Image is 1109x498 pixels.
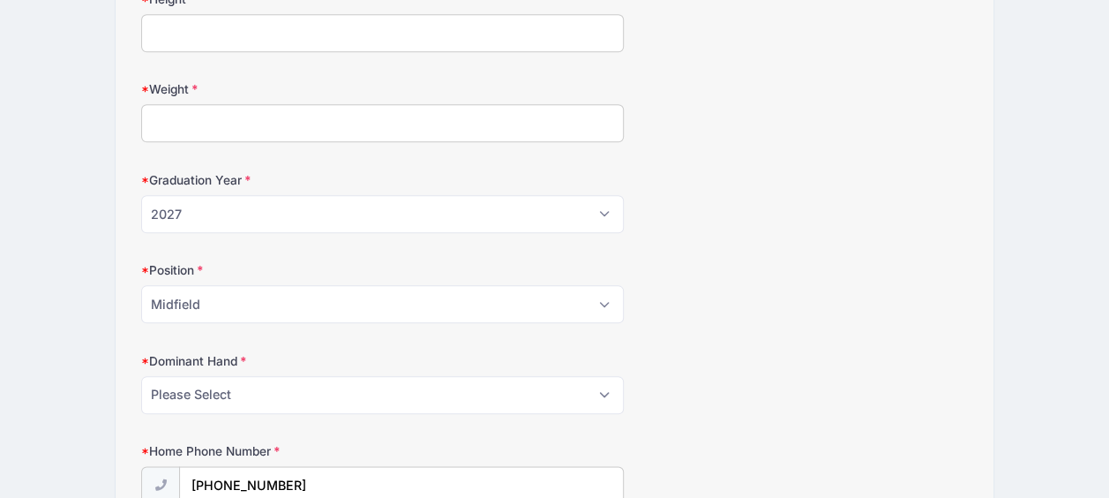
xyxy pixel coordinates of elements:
label: Dominant Hand [141,352,416,370]
label: Home Phone Number [141,442,416,460]
label: Graduation Year [141,171,416,189]
label: Weight [141,80,416,98]
label: Position [141,261,416,279]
